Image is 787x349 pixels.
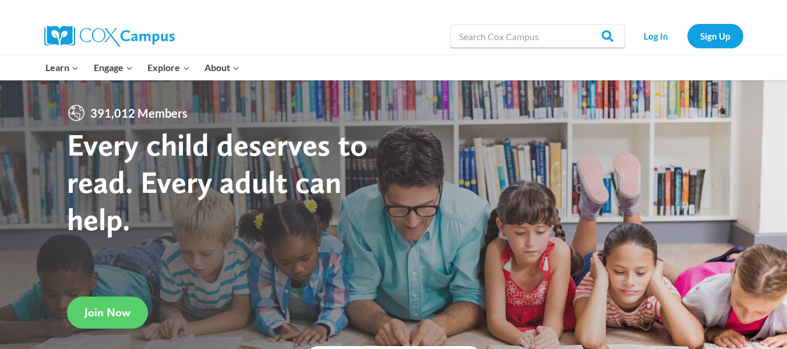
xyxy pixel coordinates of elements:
span: Join Now [84,305,130,319]
span: Engage [94,60,133,75]
strong: Every child deserves to read. Every adult can help. [67,126,368,237]
a: Sign Up [687,24,743,48]
a: Join Now [67,297,148,329]
nav: Primary Navigation [38,55,247,80]
a: Log In [631,24,682,48]
input: Search Cox Campus [450,24,625,48]
span: Learn [45,60,79,75]
span: Explore [147,60,189,75]
span: 391,012 Members [86,104,192,122]
span: About [204,60,239,75]
img: Cox Campus [44,26,175,47]
nav: Secondary Navigation [631,24,743,48]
